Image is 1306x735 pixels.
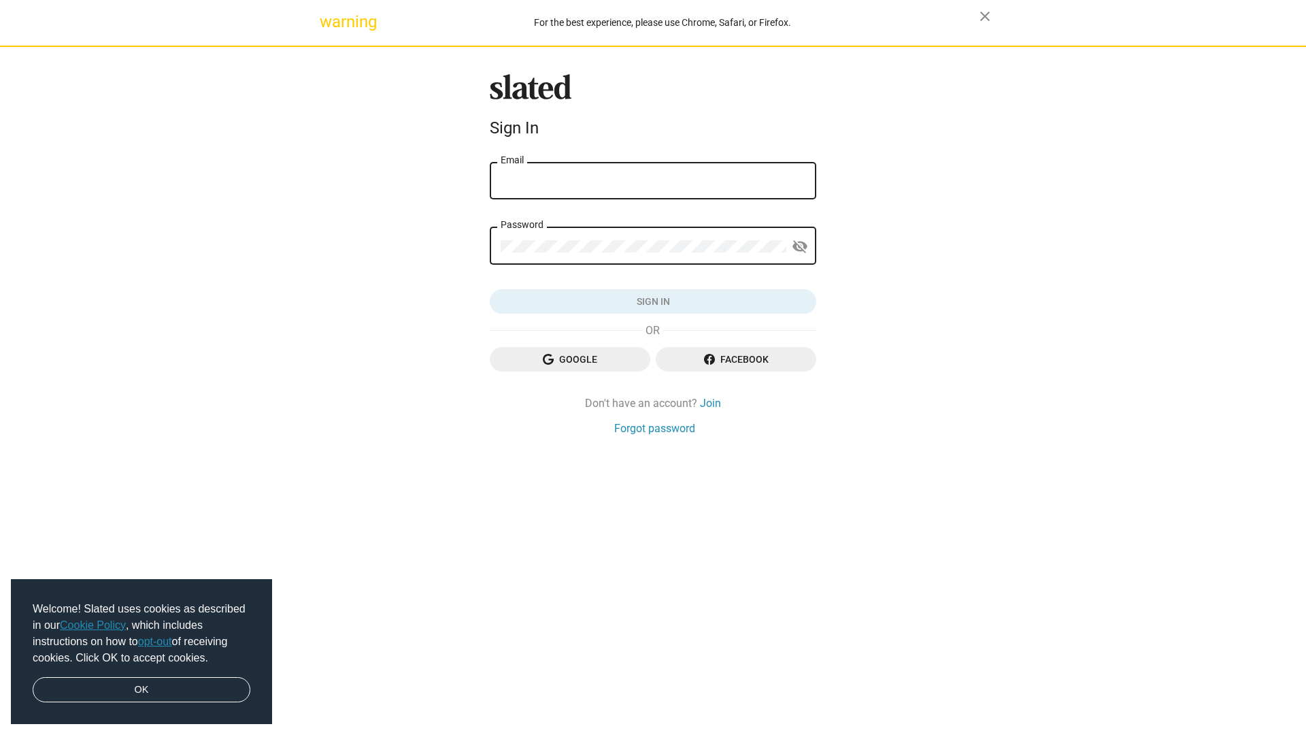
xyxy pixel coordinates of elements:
a: Join [700,396,721,410]
div: For the best experience, please use Chrome, Safari, or Firefox. [346,14,979,32]
mat-icon: close [977,8,993,24]
button: Show password [786,233,814,261]
span: Welcome! Slated uses cookies as described in our , which includes instructions on how to of recei... [33,601,250,666]
mat-icon: warning [320,14,336,30]
sl-branding: Sign In [490,74,816,144]
a: opt-out [138,636,172,647]
span: Google [501,347,639,372]
a: Forgot password [614,421,695,436]
button: Facebook [656,347,816,372]
a: dismiss cookie message [33,677,250,703]
button: Google [490,347,650,372]
span: Facebook [667,347,805,372]
a: Cookie Policy [60,619,126,631]
div: Don't have an account? [490,396,816,410]
mat-icon: visibility_off [792,236,808,257]
div: Sign In [490,118,816,137]
div: cookieconsent [11,579,272,725]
